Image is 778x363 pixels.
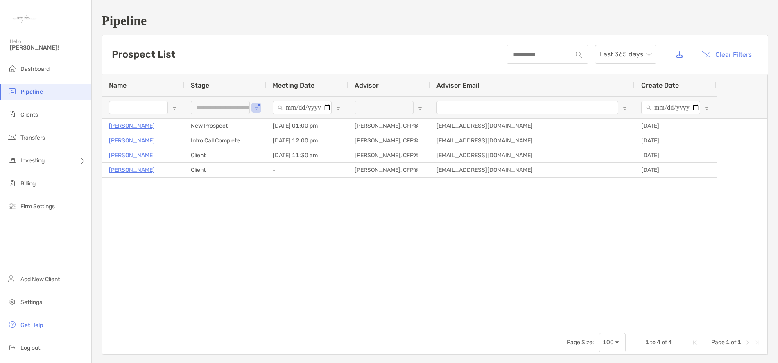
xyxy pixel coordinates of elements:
[7,178,17,188] img: billing icon
[436,101,618,114] input: Advisor Email Filter Input
[635,148,717,162] div: [DATE]
[703,104,710,111] button: Open Filter Menu
[692,339,698,346] div: First Page
[20,299,42,306] span: Settings
[635,133,717,148] div: [DATE]
[603,339,614,346] div: 100
[109,101,168,114] input: Name Filter Input
[348,163,430,177] div: [PERSON_NAME], CFP®
[7,132,17,142] img: transfers icon
[744,339,751,346] div: Next Page
[737,339,741,346] span: 1
[184,163,266,177] div: Client
[348,133,430,148] div: [PERSON_NAME], CFP®
[430,119,635,133] div: [EMAIL_ADDRESS][DOMAIN_NAME]
[7,63,17,73] img: dashboard icon
[641,81,679,89] span: Create Date
[184,119,266,133] div: New Prospect
[701,339,708,346] div: Previous Page
[266,163,348,177] div: -
[109,150,155,160] a: [PERSON_NAME]
[635,163,717,177] div: [DATE]
[696,45,758,63] button: Clear Filters
[109,135,155,146] a: [PERSON_NAME]
[430,133,635,148] div: [EMAIL_ADDRESS][DOMAIN_NAME]
[635,119,717,133] div: [DATE]
[266,148,348,162] div: [DATE] 11:30 am
[7,297,17,307] img: settings icon
[184,133,266,148] div: Intro Call Complete
[754,339,761,346] div: Last Page
[417,104,423,111] button: Open Filter Menu
[576,52,582,58] img: input icon
[599,333,626,352] div: Page Size
[668,339,672,346] span: 4
[253,104,260,111] button: Open Filter Menu
[273,101,332,114] input: Meeting Date Filter Input
[20,345,40,352] span: Log out
[109,81,127,89] span: Name
[711,339,725,346] span: Page
[20,157,45,164] span: Investing
[436,81,479,89] span: Advisor Email
[10,44,86,51] span: [PERSON_NAME]!
[20,134,45,141] span: Transfers
[657,339,660,346] span: 4
[430,148,635,162] div: [EMAIL_ADDRESS][DOMAIN_NAME]
[650,339,656,346] span: to
[7,201,17,211] img: firm-settings icon
[622,104,628,111] button: Open Filter Menu
[20,65,50,72] span: Dashboard
[355,81,379,89] span: Advisor
[567,339,594,346] div: Page Size:
[266,133,348,148] div: [DATE] 12:00 pm
[266,119,348,133] div: [DATE] 01:00 pm
[7,274,17,284] img: add_new_client icon
[335,104,342,111] button: Open Filter Menu
[348,119,430,133] div: [PERSON_NAME], CFP®
[726,339,730,346] span: 1
[7,343,17,352] img: logout icon
[191,81,209,89] span: Stage
[7,155,17,165] img: investing icon
[600,45,651,63] span: Last 365 days
[273,81,314,89] span: Meeting Date
[184,148,266,162] div: Client
[109,165,155,175] a: [PERSON_NAME]
[348,148,430,162] div: [PERSON_NAME], CFP®
[109,121,155,131] a: [PERSON_NAME]
[7,86,17,96] img: pipeline icon
[731,339,736,346] span: of
[171,104,178,111] button: Open Filter Menu
[20,180,36,187] span: Billing
[20,203,55,210] span: Firm Settings
[20,88,43,95] span: Pipeline
[112,49,175,60] h3: Prospect List
[102,13,768,28] h1: Pipeline
[7,109,17,119] img: clients icon
[645,339,649,346] span: 1
[20,322,43,329] span: Get Help
[20,276,60,283] span: Add New Client
[641,101,700,114] input: Create Date Filter Input
[430,163,635,177] div: [EMAIL_ADDRESS][DOMAIN_NAME]
[7,320,17,329] img: get-help icon
[20,111,38,118] span: Clients
[10,3,39,33] img: Zoe Logo
[662,339,667,346] span: of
